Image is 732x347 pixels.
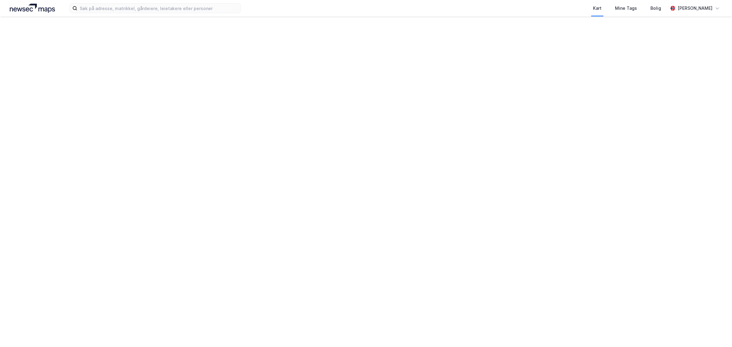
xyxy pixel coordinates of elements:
[77,4,240,13] input: Søk på adresse, matrikkel, gårdeiere, leietakere eller personer
[10,4,55,13] img: logo.a4113a55bc3d86da70a041830d287a7e.svg
[678,5,712,12] div: [PERSON_NAME]
[615,5,637,12] div: Mine Tags
[650,5,661,12] div: Bolig
[593,5,602,12] div: Kart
